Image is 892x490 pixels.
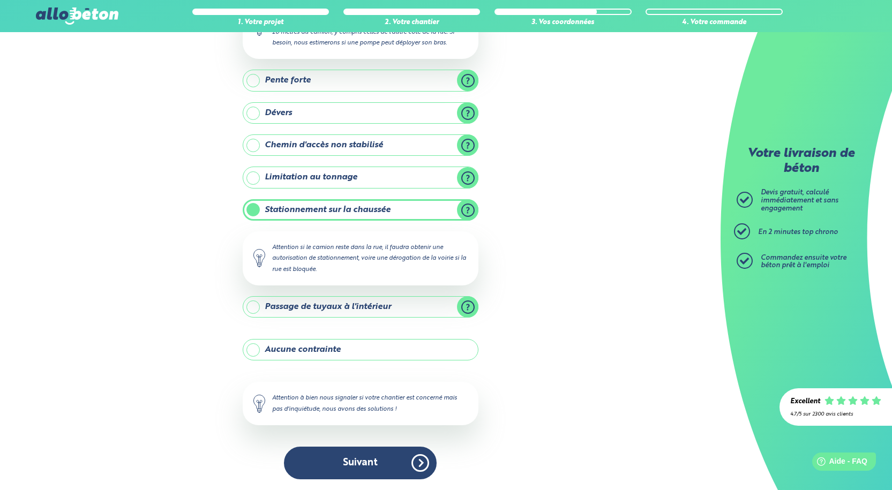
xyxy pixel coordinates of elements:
div: 2. Votre chantier [343,19,480,27]
label: Limitation au tonnage [243,167,478,188]
label: Passage de tuyaux à l'intérieur [243,296,478,318]
label: Stationnement sur la chaussée [243,199,478,221]
label: Pente forte [243,70,478,91]
label: Dévers [243,102,478,124]
div: 4. Votre commande [646,19,782,27]
label: Chemin d'accès non stabilisé [243,134,478,156]
iframe: Help widget launcher [797,448,880,478]
div: Attention à bien nous signaler si votre chantier est concerné mais pas d'inquiétude, nous avons d... [243,382,478,425]
div: 3. Vos coordonnées [494,19,631,27]
label: Aucune contrainte [243,339,478,360]
img: allobéton [36,7,118,25]
button: Suivant [284,447,437,479]
div: Attention si le camion reste dans la rue, il faudra obtenir une autorisation de stationnement, vo... [243,231,478,285]
div: 1. Votre projet [192,19,329,27]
